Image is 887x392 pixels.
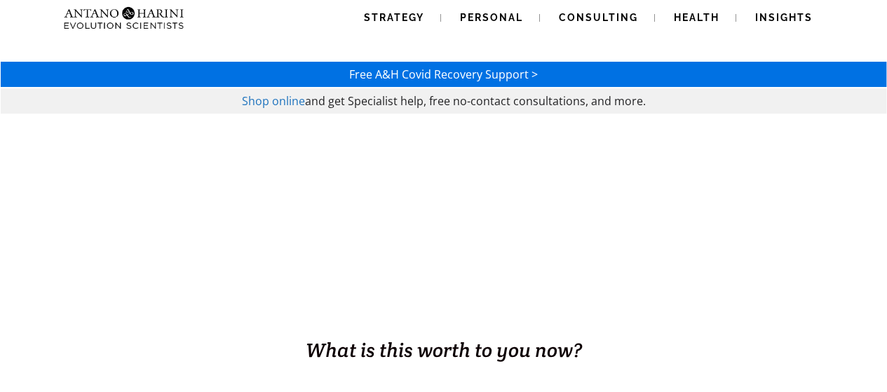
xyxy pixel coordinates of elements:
span: Insights [755,12,813,23]
span: Strategy [364,12,424,23]
a: Shop online [242,93,305,109]
h1: BUSINESS. HEALTH. Family. Legacy [1,306,886,336]
span: Health [674,12,719,23]
span: and get Specialist help, free no-contact consultations, and more. [305,93,646,109]
span: What is this worth to you now? [306,337,582,363]
span: Consulting [559,12,638,23]
a: Free A&H Covid Recovery Support > [349,67,538,82]
span: Personal [460,12,523,23]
